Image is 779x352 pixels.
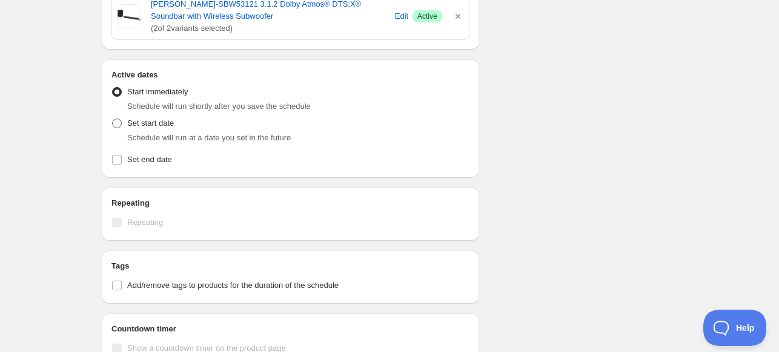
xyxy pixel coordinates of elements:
[111,323,469,335] h2: Countdown timer
[127,133,291,142] span: Schedule will run at a date you set in the future
[127,155,172,164] span: Set end date
[417,11,437,21] span: Active
[395,10,408,22] span: Edit
[127,218,163,227] span: Repeating
[127,281,339,290] span: Add/remove tags to products for the duration of the schedule
[111,69,469,81] h2: Active dates
[393,7,410,26] button: Edit
[703,310,767,346] iframe: Toggle Customer Support
[151,22,391,34] span: ( 2 of 2 variants selected)
[111,260,469,272] h2: Tags
[127,87,188,96] span: Start immediately
[111,197,469,209] h2: Repeating
[127,119,174,128] span: Set start date
[127,102,311,111] span: Schedule will run shortly after you save the schedule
